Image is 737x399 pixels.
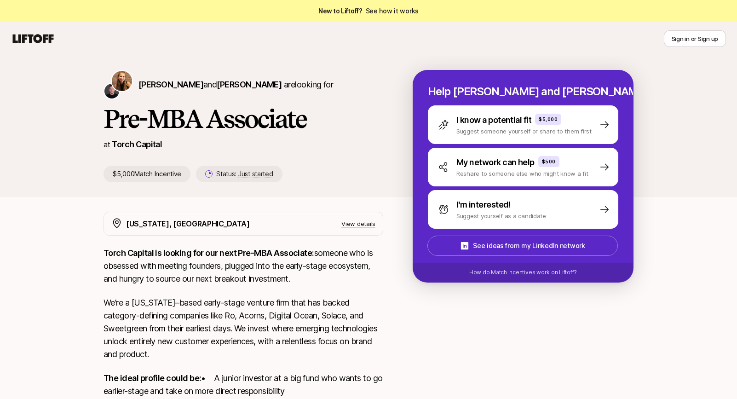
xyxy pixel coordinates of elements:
p: at [104,139,110,150]
p: [US_STATE], [GEOGRAPHIC_DATA] [126,218,250,230]
p: Status: [216,168,273,179]
p: We’re a [US_STATE]–based early-stage venture firm that has backed category-defining companies lik... [104,296,383,361]
p: Reshare to someone else who might know a fit [456,169,588,178]
p: Suggest yourself as a candidate [456,211,546,220]
p: Suggest someone yourself or share to them first [456,127,592,136]
p: $5,000 [539,116,558,123]
span: and [203,80,282,89]
span: [PERSON_NAME] [217,80,282,89]
img: Katie Reiner [112,71,132,91]
strong: The ideal profile could be: [104,373,201,383]
strong: Torch Capital is looking for our next Pre-MBA Associate: [104,248,314,258]
h1: Pre-MBA Associate [104,105,383,133]
a: See how it works [366,7,419,15]
button: Sign in or Sign up [664,30,726,47]
span: [PERSON_NAME] [138,80,203,89]
p: $5,000 Match Incentive [104,166,190,182]
p: See ideas from my LinkedIn network [473,240,585,251]
p: someone who is obsessed with meeting founders, plugged into the early-stage ecosystem, and hungry... [104,247,383,285]
img: Christopher Harper [104,84,119,98]
button: See ideas from my LinkedIn network [427,236,618,256]
p: I know a potential fit [456,114,531,127]
p: My network can help [456,156,535,169]
p: Help [PERSON_NAME] and [PERSON_NAME] hire [428,85,618,98]
p: $500 [542,158,556,165]
p: are looking for [138,78,333,91]
span: New to Liftoff? [318,6,419,17]
span: Just started [238,170,273,178]
p: I'm interested! [456,198,511,211]
p: View details [341,219,375,228]
a: Torch Capital [112,139,162,149]
p: How do Match Incentives work on Liftoff? [469,268,577,277]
